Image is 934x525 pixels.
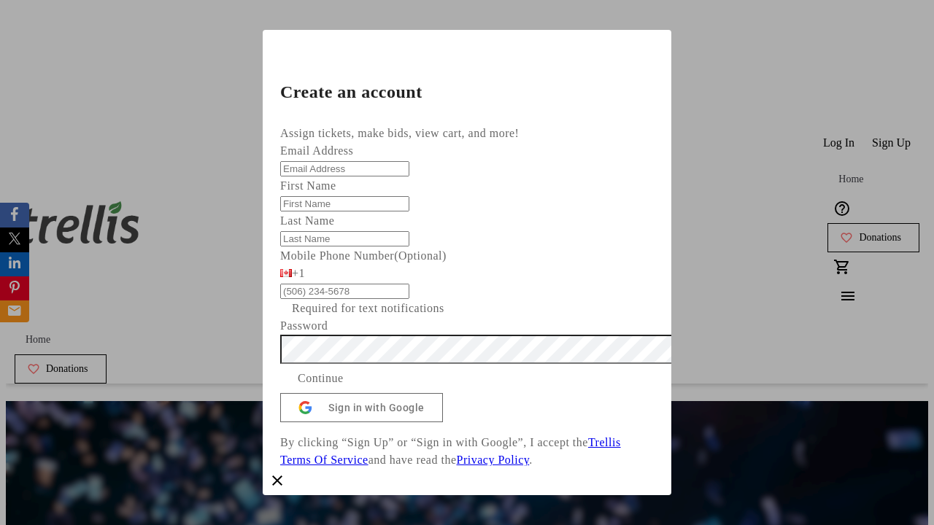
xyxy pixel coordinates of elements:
[280,179,336,192] label: First Name
[280,231,409,246] input: Last Name
[280,393,443,422] button: Sign in with Google
[457,454,530,466] a: Privacy Policy
[280,144,353,157] label: Email Address
[280,249,447,262] label: Mobile Phone Number (Optional)
[280,364,361,393] button: Continue
[280,434,654,469] p: By clicking “Sign Up” or “Sign in with Google”, I accept the and have read the .
[280,196,409,211] input: First Name
[298,370,344,387] span: Continue
[280,214,334,227] label: Last Name
[280,161,409,176] input: Email Address
[328,402,425,413] span: Sign in with Google
[292,300,444,317] tr-hint: Required for text notifications
[263,466,292,495] button: Close
[280,125,654,142] div: Assign tickets, make bids, view cart, and more!
[280,83,654,101] h2: Create an account
[280,319,328,332] label: Password
[280,284,409,299] input: (506) 234-5678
